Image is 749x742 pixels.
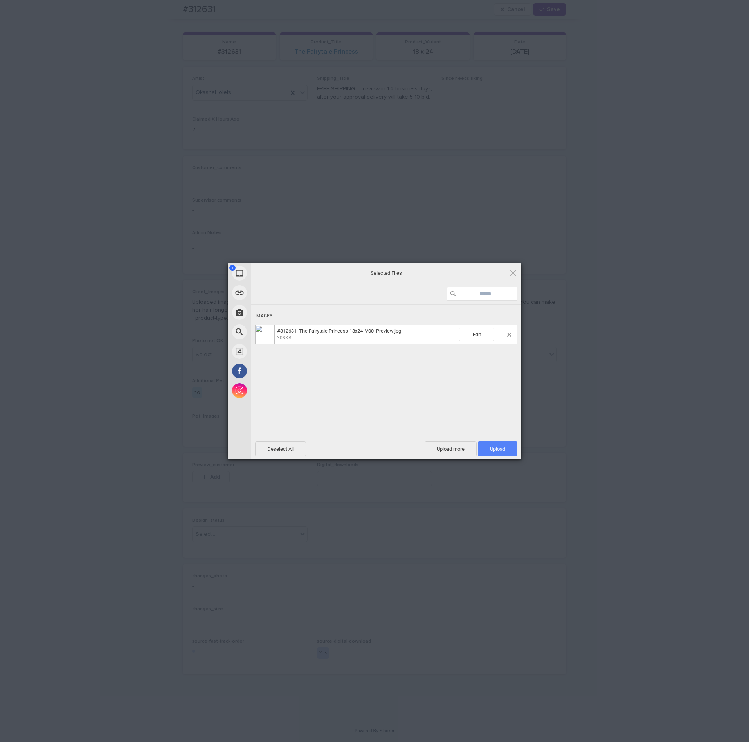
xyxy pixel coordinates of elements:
[277,335,291,340] span: 308KB
[275,328,459,341] span: #312631_The Fairytale Princess 18x24_V00_Preview.jpg
[228,322,322,342] div: Web Search
[490,446,505,452] span: Upload
[255,441,306,456] span: Deselect All
[509,268,517,277] span: Click here or hit ESC to close picker
[228,263,322,283] div: My Device
[277,328,401,334] span: #312631_The Fairytale Princess 18x24_V00_Preview.jpg
[228,381,322,400] div: Instagram
[478,441,517,456] span: Upload
[228,283,322,303] div: Link (URL)
[255,309,517,323] div: Images
[228,342,322,361] div: Unsplash
[308,270,465,277] span: Selected Files
[228,303,322,322] div: Take Photo
[425,441,477,456] span: Upload more
[459,328,494,341] span: Edit
[228,361,322,381] div: Facebook
[255,325,275,344] img: a8b1c4a6-2ae9-4bd6-b0ba-4f49e851c22e
[229,265,236,271] span: 1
